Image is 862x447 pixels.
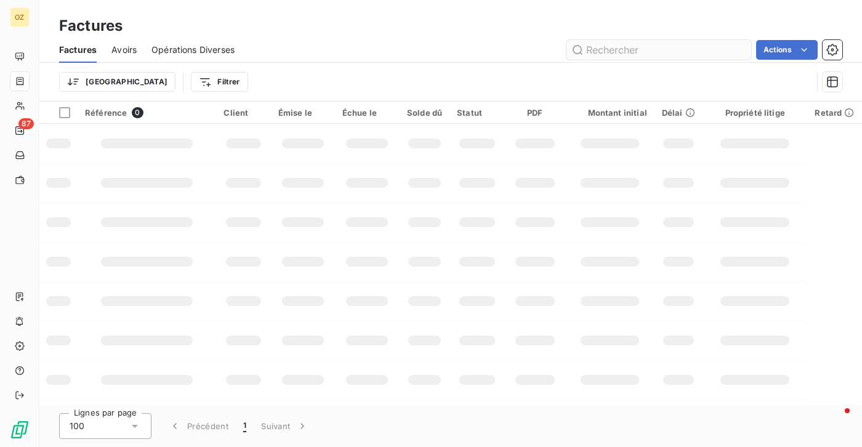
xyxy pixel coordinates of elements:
button: Précédent [161,413,236,439]
div: PDF [512,108,558,118]
div: Solde dû [406,108,442,118]
div: Échue le [342,108,392,118]
div: Émise le [278,108,328,118]
div: OZ [10,7,30,27]
span: 1 [243,420,246,432]
button: Actions [756,40,818,60]
span: Référence [85,108,127,118]
div: Montant initial [573,108,647,118]
span: 100 [70,420,84,432]
div: Propriété litige [710,108,800,118]
h3: Factures [59,15,123,37]
span: 87 [18,118,34,129]
button: [GEOGRAPHIC_DATA] [59,72,175,92]
button: Filtrer [191,72,248,92]
span: 0 [132,107,143,118]
div: Retard [815,108,855,118]
span: Avoirs [111,44,137,56]
div: Statut [457,108,497,118]
span: Factures [59,44,97,56]
img: Logo LeanPay [10,420,30,440]
div: Client [224,108,263,118]
span: Opérations Diverses [151,44,235,56]
button: 1 [236,413,254,439]
button: Suivant [254,413,316,439]
input: Rechercher [566,40,751,60]
iframe: Intercom live chat [820,405,850,435]
div: Délai [662,108,695,118]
